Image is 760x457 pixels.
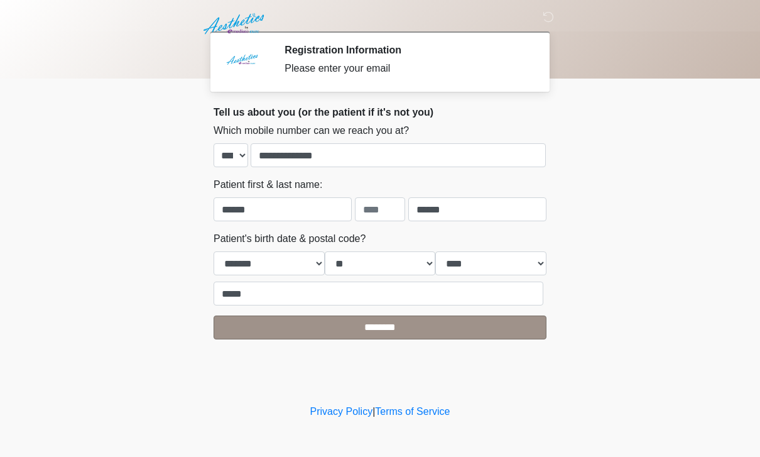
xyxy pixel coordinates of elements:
label: Which mobile number can we reach you at? [214,123,409,138]
a: Terms of Service [375,406,450,417]
img: Aesthetics by Emediate Cure Logo [201,9,269,38]
a: | [372,406,375,417]
h2: Registration Information [285,44,528,56]
h2: Tell us about you (or the patient if it's not you) [214,106,546,118]
label: Patient first & last name: [214,177,322,192]
div: Please enter your email [285,61,528,76]
img: Agent Avatar [223,44,261,82]
a: Privacy Policy [310,406,373,417]
label: Patient's birth date & postal code? [214,231,366,246]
